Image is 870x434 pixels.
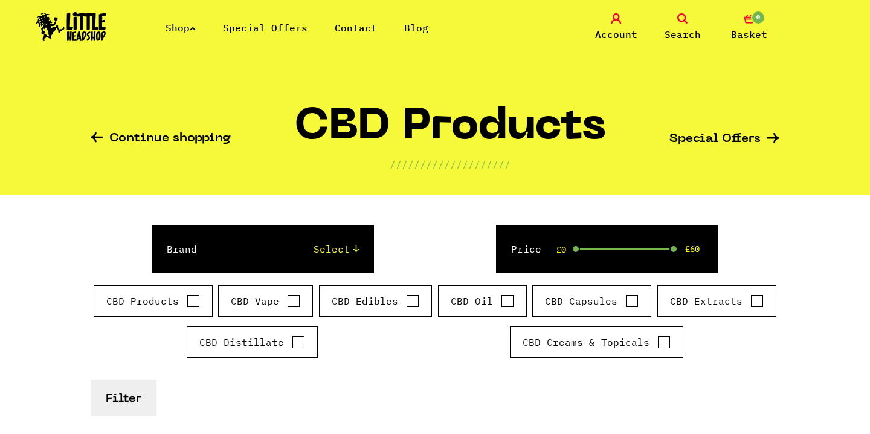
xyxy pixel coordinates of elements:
[523,335,671,349] label: CBD Creams & Topicals
[166,22,196,34] a: Shop
[199,335,305,349] label: CBD Distillate
[731,27,767,42] span: Basket
[294,107,606,157] h1: CBD Products
[390,157,511,172] p: ////////////////////
[751,10,765,25] span: 0
[670,294,764,308] label: CBD Extracts
[545,294,639,308] label: CBD Capsules
[556,245,566,254] span: £0
[332,294,419,308] label: CBD Edibles
[511,242,541,256] label: Price
[669,133,779,146] a: Special Offers
[685,244,700,254] span: £60
[167,242,197,256] label: Brand
[719,13,779,42] a: 0 Basket
[91,380,156,416] button: Filter
[223,22,308,34] a: Special Offers
[665,27,701,42] span: Search
[231,294,300,308] label: CBD Vape
[106,294,200,308] label: CBD Products
[36,12,106,41] img: Little Head Shop Logo
[652,13,713,42] a: Search
[335,22,377,34] a: Contact
[91,132,231,146] a: Continue shopping
[595,27,637,42] span: Account
[404,22,428,34] a: Blog
[451,294,514,308] label: CBD Oil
